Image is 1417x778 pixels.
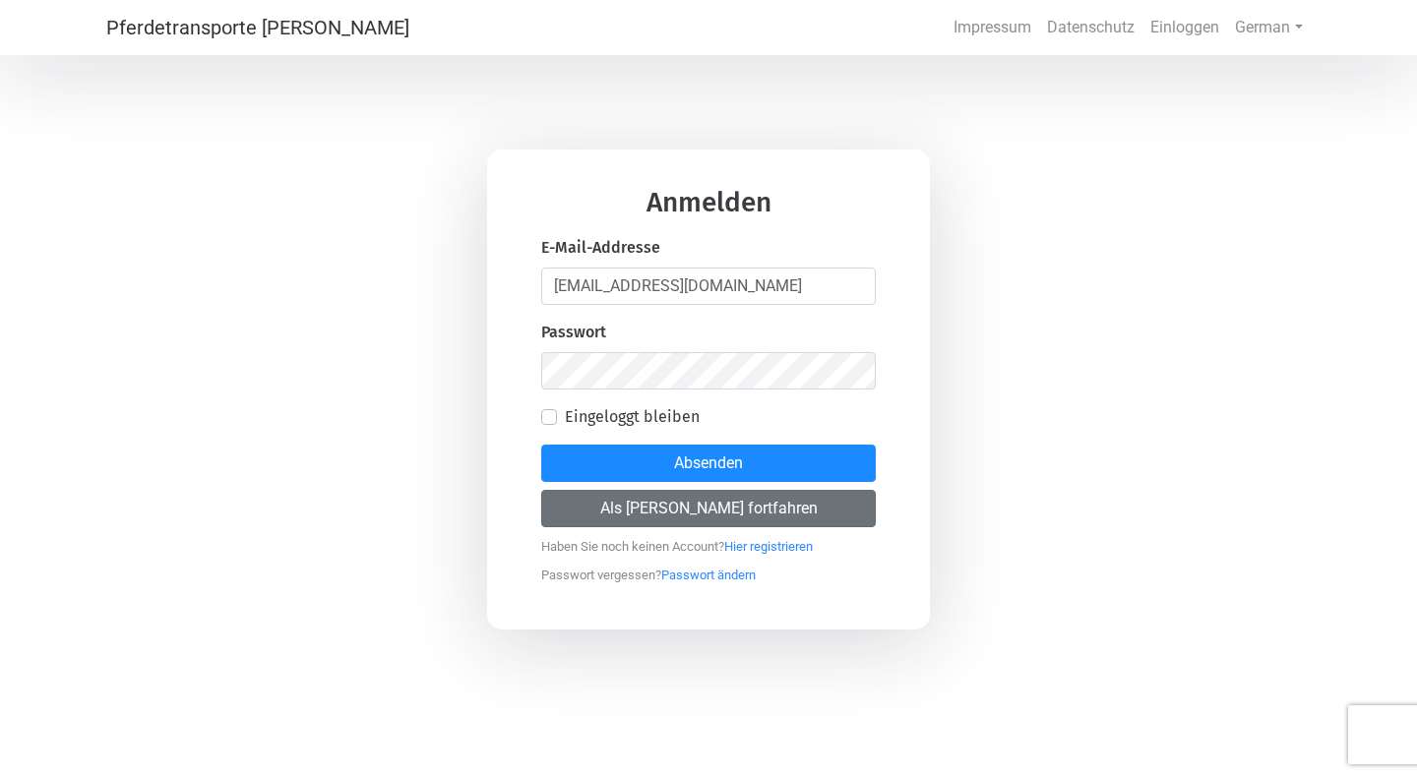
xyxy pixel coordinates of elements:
label: Eingeloggt bleiben [565,405,700,429]
a: Pferdetransporte [PERSON_NAME] [106,8,409,47]
a: Datenschutz [1039,8,1142,47]
a: Hier registrieren [724,529,813,554]
p: Haben Sie noch keinen Account ? [541,527,876,557]
label: E-Mail-Addresse [541,236,660,260]
label: Passwort [541,321,606,344]
p: Passwort vergessen ? [541,556,876,585]
h3: Anmelden [541,189,876,236]
button: Als [PERSON_NAME] fortfahren [541,490,876,527]
a: German [1227,8,1310,47]
input: Email eingeben [541,268,876,305]
a: Passwort ändern [661,558,756,582]
a: Einloggen [1142,8,1227,47]
button: Absenden [541,445,876,482]
a: Impressum [946,8,1039,47]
